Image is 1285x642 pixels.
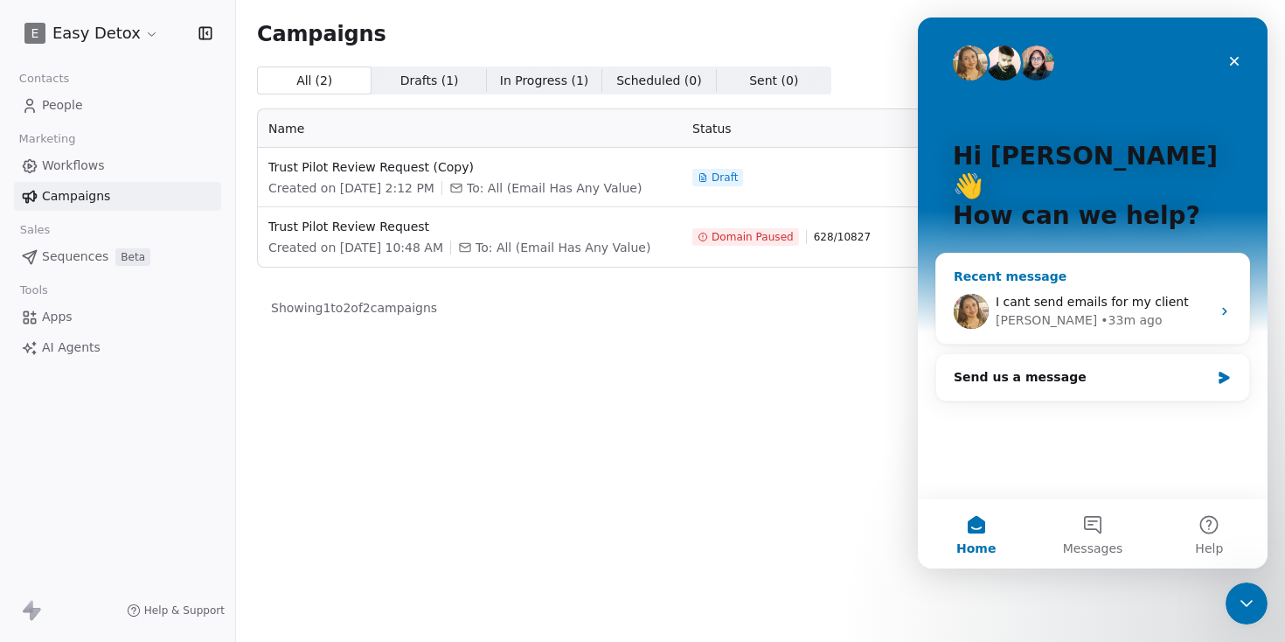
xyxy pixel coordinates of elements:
a: SequencesBeta [14,242,221,271]
span: Showing 1 to 2 of 2 campaigns [271,299,437,317]
span: To: All (Email Has Any Value) [476,239,650,256]
span: Created on [DATE] 10:48 AM [268,239,443,256]
button: EEasy Detox [21,18,163,48]
span: Draft [712,171,738,185]
span: Scheduled ( 0 ) [616,72,702,90]
span: AI Agents [42,338,101,357]
span: Sequences [42,248,108,266]
span: Created on [DATE] 2:12 PM [268,179,434,197]
span: In Progress ( 1 ) [500,72,589,90]
a: Workflows [14,151,221,180]
span: Campaigns [42,187,110,206]
span: E [31,24,39,42]
span: Trust Pilot Review Request [268,218,671,235]
span: Help & Support [144,604,225,618]
span: Beta [115,248,150,266]
a: People [14,91,221,120]
th: Analytics [900,109,1194,148]
span: Drafts ( 1 ) [400,72,459,90]
span: Campaigns [257,21,386,45]
th: Name [258,109,682,148]
span: Sales [12,217,58,243]
a: AI Agents [14,333,221,362]
span: Apps [42,308,73,326]
span: Easy Detox [52,22,141,45]
span: People [42,96,83,115]
span: Sent ( 0 ) [749,72,798,90]
span: Marketing [11,126,83,152]
a: Apps [14,303,221,331]
iframe: Intercom live chat [1226,583,1268,625]
a: Campaigns [14,182,221,211]
span: To: All (Email Has Any Value) [467,179,642,197]
span: 628 / 10827 [814,230,871,244]
span: Domain Paused [712,230,794,244]
span: Contacts [11,66,77,92]
span: Workflows [42,157,105,175]
a: Help & Support [127,604,225,618]
th: Status [682,109,900,148]
span: Tools [12,277,55,304]
span: Trust Pilot Review Request (Copy) [268,158,671,176]
iframe: Intercom live chat [918,17,1268,569]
